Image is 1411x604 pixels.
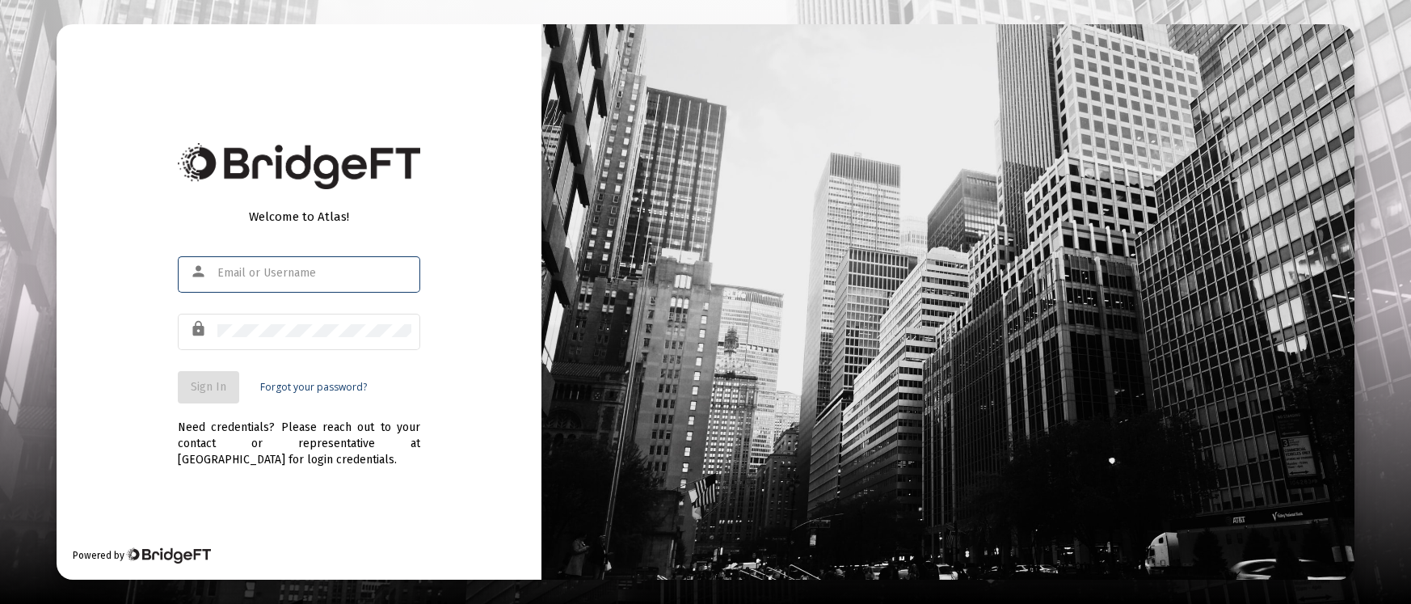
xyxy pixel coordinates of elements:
input: Email or Username [217,267,411,280]
div: Welcome to Atlas! [178,209,420,225]
span: Sign In [191,380,226,394]
mat-icon: lock [190,319,209,339]
mat-icon: person [190,262,209,281]
img: Bridge Financial Technology Logo [178,143,420,189]
a: Forgot your password? [260,379,367,395]
img: Bridge Financial Technology Logo [126,547,211,564]
div: Powered by [73,547,211,564]
div: Need credentials? Please reach out to your contact or representative at [GEOGRAPHIC_DATA] for log... [178,403,420,468]
button: Sign In [178,371,239,403]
